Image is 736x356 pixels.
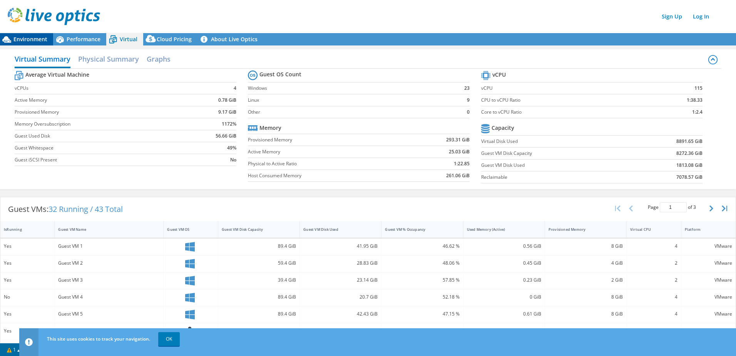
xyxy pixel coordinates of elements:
[4,259,51,267] div: Yes
[689,11,713,22] a: Log In
[446,172,470,180] b: 261.06 GiB
[197,33,263,45] a: About Live Optics
[259,124,281,132] b: Memory
[630,293,677,301] div: 4
[58,293,160,301] div: Guest VM 4
[303,259,378,267] div: 28.83 GiB
[481,108,644,116] label: Core to vCPU Ratio
[222,227,287,232] div: Guest VM Disk Capacity
[385,293,459,301] div: 52.18 %
[248,96,449,104] label: Linux
[248,172,405,180] label: Host Consumed Memory
[222,120,236,128] b: 1172%
[67,35,100,43] span: Performance
[15,132,188,140] label: Guest Used Disk
[449,148,470,156] b: 25.03 GiB
[467,310,541,318] div: 0.61 GiB
[58,327,160,335] div: Guest VM 6
[549,227,614,232] div: Provisioned Memory
[685,259,732,267] div: VMware
[259,71,301,78] b: Guest OS Count
[685,242,732,250] div: VMware
[234,84,236,92] b: 4
[549,276,623,284] div: 2 GiB
[694,84,703,92] b: 115
[630,276,677,284] div: 2
[227,144,236,152] b: 49%
[303,276,378,284] div: 23.14 GiB
[15,96,188,104] label: Active Memory
[58,259,160,267] div: Guest VM 2
[167,227,205,232] div: Guest VM OS
[303,242,378,250] div: 41.95 GiB
[4,327,51,335] div: Yes
[385,259,459,267] div: 48.06 %
[549,327,623,335] div: 4 GiB
[8,8,100,25] img: live_optics_svg.svg
[630,327,677,335] div: 2
[692,108,703,116] b: 1:2.4
[676,161,703,169] b: 1813.08 GiB
[222,242,296,250] div: 89.4 GiB
[685,310,732,318] div: VMware
[13,35,47,43] span: Environment
[385,310,459,318] div: 47.15 %
[648,202,696,212] span: Page of
[248,84,449,92] label: Windows
[658,11,686,22] a: Sign Up
[467,242,541,250] div: 0.56 GiB
[549,259,623,267] div: 4 GiB
[58,242,160,250] div: Guest VM 1
[158,332,180,346] a: OK
[4,293,51,301] div: No
[2,345,25,354] a: 1
[248,108,449,116] label: Other
[467,259,541,267] div: 0.45 GiB
[492,124,514,132] b: Capacity
[467,108,470,116] b: 0
[685,276,732,284] div: VMware
[25,71,89,79] b: Average Virtual Machine
[481,161,631,169] label: Guest VM Disk Used
[549,293,623,301] div: 8 GiB
[147,51,171,67] h2: Graphs
[4,242,51,250] div: Yes
[467,96,470,104] b: 9
[303,327,378,335] div: 13.89 GiB
[676,173,703,181] b: 7078.57 GiB
[222,259,296,267] div: 59.4 GiB
[481,173,631,181] label: Reclaimable
[630,242,677,250] div: 4
[467,293,541,301] div: 0 GiB
[15,120,188,128] label: Memory Oversubscription
[467,227,532,232] div: Used Memory (Active)
[222,327,296,335] div: 20.47 GiB
[4,310,51,318] div: Yes
[303,310,378,318] div: 42.43 GiB
[157,35,192,43] span: Cloud Pricing
[630,310,677,318] div: 4
[218,108,236,116] b: 9.17 GiB
[481,138,631,145] label: Virtual Disk Used
[222,276,296,284] div: 39.4 GiB
[549,310,623,318] div: 8 GiB
[58,310,160,318] div: Guest VM 5
[660,202,687,212] input: jump to page
[464,84,470,92] b: 23
[676,149,703,157] b: 8272.36 GiB
[481,149,631,157] label: Guest VM Disk Capacity
[248,148,405,156] label: Active Memory
[248,160,405,168] label: Physical to Active Ratio
[248,136,405,144] label: Provisioned Memory
[467,327,541,335] div: 0.39 GiB
[47,336,150,342] span: This site uses cookies to track your navigation.
[4,276,51,284] div: Yes
[15,84,188,92] label: vCPUs
[15,144,188,152] label: Guest Whitespace
[685,227,723,232] div: Platform
[693,204,696,210] span: 3
[687,96,703,104] b: 1:38.33
[385,276,459,284] div: 57.85 %
[222,310,296,318] div: 89.4 GiB
[454,160,470,168] b: 1:22.85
